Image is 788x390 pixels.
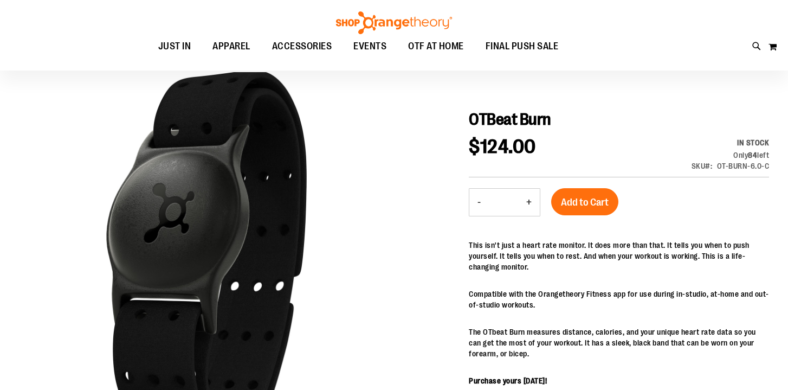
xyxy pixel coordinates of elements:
[147,34,202,59] a: JUST IN
[469,376,547,385] b: Purchase yours [DATE]!
[486,34,559,59] span: FINAL PUSH SALE
[469,327,769,359] p: The OTbeat Burn measures distance, calories, and your unique heart rate data so you can get the m...
[551,188,618,215] button: Add to Cart
[518,189,540,216] button: Increase product quantity
[692,162,713,170] strong: SKU
[272,34,332,59] span: ACCESSORIES
[397,34,475,59] a: OTF AT HOME
[475,34,570,59] a: FINAL PUSH SALE
[748,151,757,159] strong: 84
[469,240,769,272] p: This isn't just a heart rate monitor. It does more than that. It tells you when to push yourself....
[212,34,250,59] span: APPAREL
[489,189,518,215] input: Product quantity
[343,34,397,59] a: EVENTS
[469,136,536,158] span: $124.00
[469,289,769,310] p: Compatible with the Orangetheory Fitness app for use during in-studio, at-home and out-of-studio ...
[408,34,464,59] span: OTF AT HOME
[692,137,770,148] div: Availability
[202,34,261,59] a: APPAREL
[469,189,489,216] button: Decrease product quantity
[334,11,454,34] img: Shop Orangetheory
[158,34,191,59] span: JUST IN
[353,34,386,59] span: EVENTS
[717,161,770,171] div: OT-BURN-6.0-C
[692,150,770,161] div: Only 84 left
[561,196,609,208] span: Add to Cart
[261,34,343,59] a: ACCESSORIES
[737,138,769,147] span: In stock
[469,110,551,129] span: OTBeat Burn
